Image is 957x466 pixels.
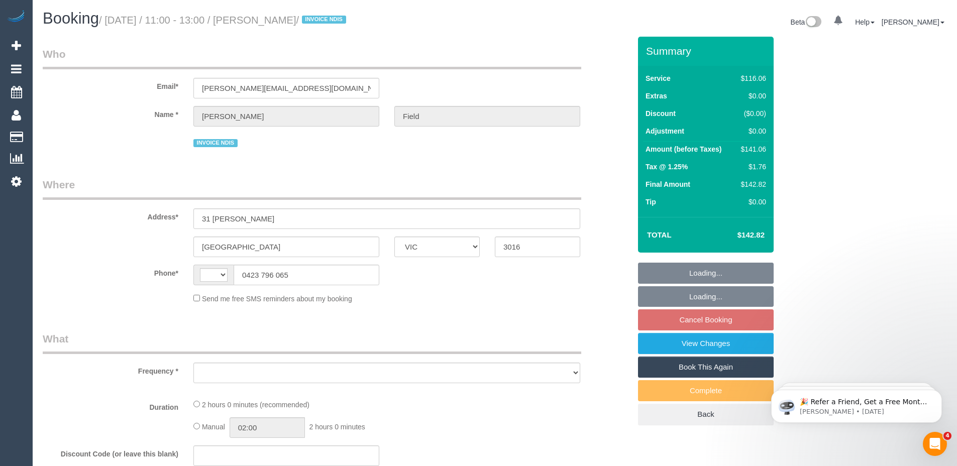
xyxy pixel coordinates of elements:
label: Service [646,73,671,83]
label: Discount [646,108,676,119]
div: $0.00 [737,126,766,136]
span: INVOICE NDIS [302,16,346,24]
label: Amount (before Taxes) [646,144,721,154]
legend: Where [43,177,581,200]
span: 2 hours 0 minutes (recommended) [202,401,309,409]
label: Name * [35,106,186,120]
img: Automaid Logo [6,10,26,24]
label: Discount Code (or leave this blank) [35,445,186,459]
small: / [DATE] / 11:00 - 13:00 / [PERSON_NAME] [99,15,349,26]
a: View Changes [638,333,774,354]
a: [PERSON_NAME] [882,18,944,26]
strong: Total [647,230,672,239]
span: 2 hours 0 minutes [309,423,365,431]
input: First Name* [193,106,379,127]
img: New interface [805,16,821,29]
label: Tax @ 1.25% [646,162,688,172]
input: Post Code* [495,237,580,257]
legend: What [43,331,581,354]
label: Extras [646,91,667,101]
div: $0.00 [737,91,766,101]
div: $141.06 [737,144,766,154]
div: $1.76 [737,162,766,172]
input: Email* [193,78,379,98]
input: Suburb* [193,237,379,257]
div: ($0.00) [737,108,766,119]
div: $142.82 [737,179,766,189]
span: Booking [43,10,99,27]
input: Last Name* [394,106,580,127]
a: Help [855,18,875,26]
label: Adjustment [646,126,684,136]
a: Beta [791,18,822,26]
span: Send me free SMS reminders about my booking [202,295,352,303]
iframe: Intercom notifications message [756,369,957,439]
p: Message from Ellie, sent 2d ago [44,39,173,48]
input: Phone* [234,265,379,285]
a: Back [638,404,774,425]
label: Address* [35,208,186,222]
label: Phone* [35,265,186,278]
label: Final Amount [646,179,690,189]
span: / [296,15,349,26]
a: Book This Again [638,357,774,378]
span: Manual [202,423,225,431]
h4: $142.82 [707,231,765,240]
label: Frequency * [35,363,186,376]
div: $116.06 [737,73,766,83]
span: INVOICE NDIS [193,139,238,147]
span: 🎉 Refer a Friend, Get a Free Month! 🎉 Love Automaid? Share the love! When you refer a friend who ... [44,29,172,137]
h3: Summary [646,45,769,57]
label: Tip [646,197,656,207]
span: 4 [943,432,951,440]
label: Email* [35,78,186,91]
label: Duration [35,399,186,412]
iframe: Intercom live chat [923,432,947,456]
div: $0.00 [737,197,766,207]
legend: Who [43,47,581,69]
